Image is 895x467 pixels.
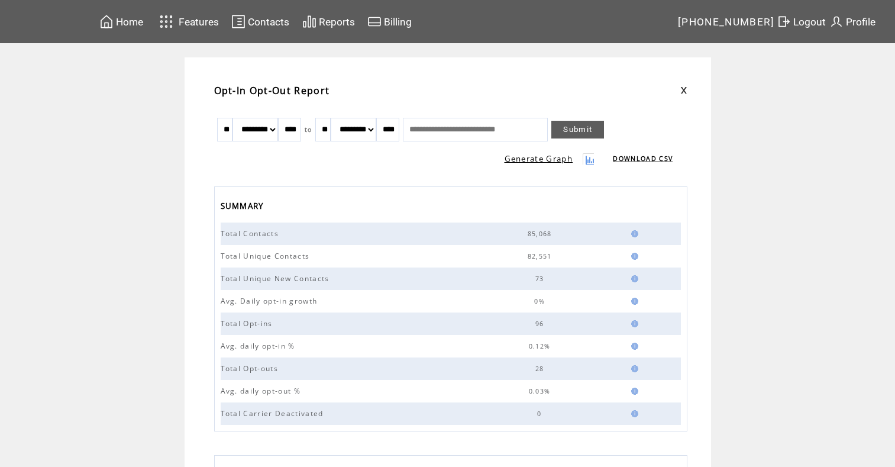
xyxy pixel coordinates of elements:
span: 0.12% [529,342,554,350]
img: exit.svg [777,14,791,29]
span: Avg. Daily opt-in growth [221,296,321,306]
span: 28 [535,365,547,373]
span: Total Contacts [221,228,282,239]
img: chart.svg [302,14,316,29]
span: 73 [535,275,547,283]
span: Logout [793,16,826,28]
img: help.gif [628,388,638,395]
span: 0.03% [529,387,554,395]
img: features.svg [156,12,177,31]
span: Contacts [248,16,289,28]
span: Home [116,16,143,28]
img: help.gif [628,365,638,372]
span: Avg. daily opt-out % [221,386,304,396]
img: help.gif [628,410,638,417]
span: to [305,125,312,134]
img: help.gif [628,343,638,350]
span: Total Opt-outs [221,363,282,373]
span: SUMMARY [221,198,267,217]
img: creidtcard.svg [367,14,382,29]
span: Reports [319,16,355,28]
a: Contacts [230,12,291,31]
img: help.gif [628,298,638,305]
span: Total Opt-ins [221,318,276,328]
span: Profile [846,16,875,28]
a: Profile [828,12,877,31]
a: Billing [366,12,413,31]
span: 0% [534,297,548,305]
a: Features [154,10,221,33]
span: Total Unique Contacts [221,251,313,261]
a: DOWNLOAD CSV [613,154,673,163]
span: Avg. daily opt-in % [221,341,298,351]
img: help.gif [628,320,638,327]
a: Submit [551,121,604,139]
a: Logout [775,12,828,31]
span: 96 [535,320,547,328]
span: 0 [537,410,544,418]
img: profile.svg [829,14,844,29]
a: Home [98,12,145,31]
span: Opt-In Opt-Out Report [214,84,330,97]
span: Billing [384,16,412,28]
span: [PHONE_NUMBER] [678,16,775,28]
a: Reports [301,12,357,31]
img: home.svg [99,14,114,29]
span: Total Carrier Deactivated [221,408,327,418]
a: Generate Graph [505,153,573,164]
img: help.gif [628,275,638,282]
span: 85,068 [528,230,555,238]
span: Total Unique New Contacts [221,273,332,284]
img: help.gif [628,253,638,260]
img: help.gif [628,230,638,237]
span: Features [179,16,219,28]
img: contacts.svg [231,14,245,29]
span: 82,551 [528,252,555,260]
